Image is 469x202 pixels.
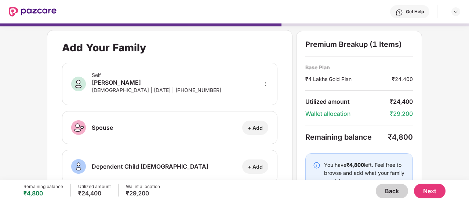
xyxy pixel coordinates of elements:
[23,190,63,197] div: ₹4,800
[71,159,86,174] img: svg+xml;base64,PHN2ZyB3aWR0aD0iNDAiIGhlaWdodD0iNDAiIHZpZXdCb3g9IjAgMCA0MCA0MCIgZmlsbD0ibm9uZSIgeG...
[392,75,413,83] div: ₹24,400
[9,7,57,16] img: New Pazcare Logo
[23,184,63,190] div: Remaining balance
[71,77,86,91] img: svg+xml;base64,PHN2ZyB3aWR0aD0iNDAiIGhlaWdodD0iNDAiIHZpZXdCb3g9IjAgMCA0MCA0MCIgZmlsbD0ibm9uZSIgeG...
[305,110,390,118] div: Wallet allocation
[346,162,364,168] b: ₹4,800
[396,9,403,16] img: svg+xml;base64,PHN2ZyBpZD0iSGVscC0zMngzMiIgeG1sbnM9Imh0dHA6Ly93d3cudzMub3JnLzIwMDAvc3ZnIiB3aWR0aD...
[92,87,221,93] div: [DEMOGRAPHIC_DATA] | [DATE] | [PHONE_NUMBER]
[305,64,413,71] div: Base Plan
[248,124,263,131] div: + Add
[453,9,459,15] img: svg+xml;base64,PHN2ZyBpZD0iRHJvcGRvd24tMzJ4MzIiIHhtbG5zPSJodHRwOi8vd3d3LnczLm9yZy8yMDAwL3N2ZyIgd2...
[78,190,111,197] div: ₹24,400
[78,184,111,190] div: Utilized amount
[390,98,413,106] div: ₹24,400
[248,163,263,170] div: + Add
[62,41,146,54] div: Add Your Family
[390,110,413,118] div: ₹29,200
[92,78,221,87] div: [PERSON_NAME]
[71,120,86,135] img: svg+xml;base64,PHN2ZyB3aWR0aD0iNDAiIGhlaWdodD0iNDAiIHZpZXdCb3g9IjAgMCA0MCA0MCIgZmlsbD0ibm9uZSIgeG...
[313,162,320,169] img: svg+xml;base64,PHN2ZyBpZD0iSW5mby0yMHgyMCIgeG1sbnM9Imh0dHA6Ly93d3cudzMub3JnLzIwMDAvc3ZnIiB3aWR0aD...
[92,162,208,171] div: Dependent Child [DEMOGRAPHIC_DATA]
[263,81,268,87] span: more
[376,184,408,198] button: Back
[305,75,392,83] div: ₹4 Lakhs Gold Plan
[414,184,446,198] button: Next
[324,161,405,185] div: You have left. Feel free to browse and add what your family needs!
[305,98,390,106] div: Utilized amount
[406,9,424,15] div: Get Help
[126,184,160,190] div: Wallet allocation
[388,133,413,142] div: ₹4,800
[305,133,388,142] div: Remaining balance
[92,123,113,132] div: Spouse
[305,40,413,49] div: Premium Breakup (1 Items)
[92,72,221,78] div: Self
[126,190,160,197] div: ₹29,200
